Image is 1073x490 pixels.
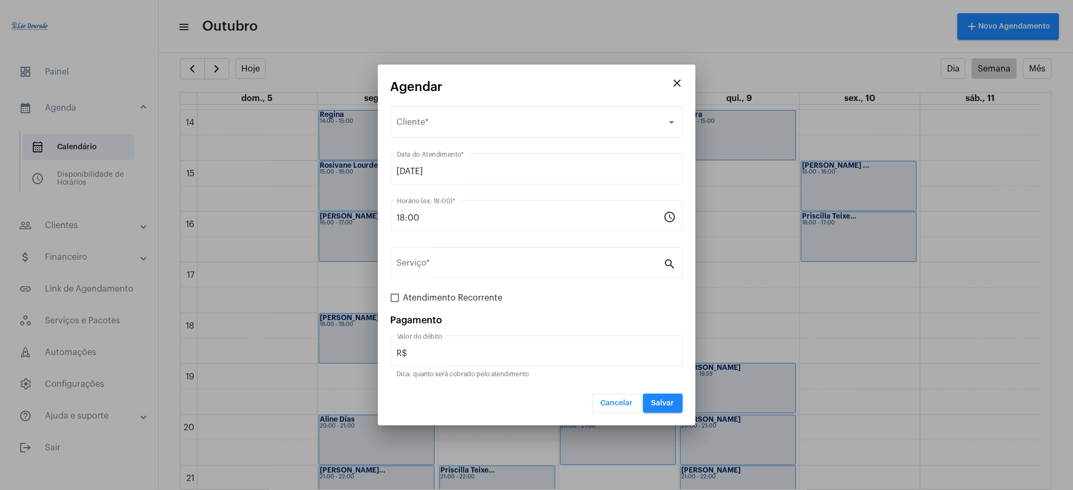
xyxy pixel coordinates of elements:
input: Horário [397,213,664,223]
span: Selecione o Cliente [397,120,667,129]
span: Pagamento [391,315,443,325]
mat-icon: close [671,77,684,89]
span: Salvar [652,400,674,407]
input: Valor [397,349,677,358]
mat-hint: Dica: quanto será cobrado pelo atendimento [397,371,529,378]
mat-icon: schedule [664,210,677,223]
mat-icon: search [664,257,677,270]
span: Atendimento Recorrente [403,292,503,304]
span: Cancelar [601,400,633,407]
button: Cancelar [592,394,642,413]
input: Pesquisar serviço [397,260,664,270]
span: Agendar [391,80,443,94]
button: Salvar [643,394,683,413]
